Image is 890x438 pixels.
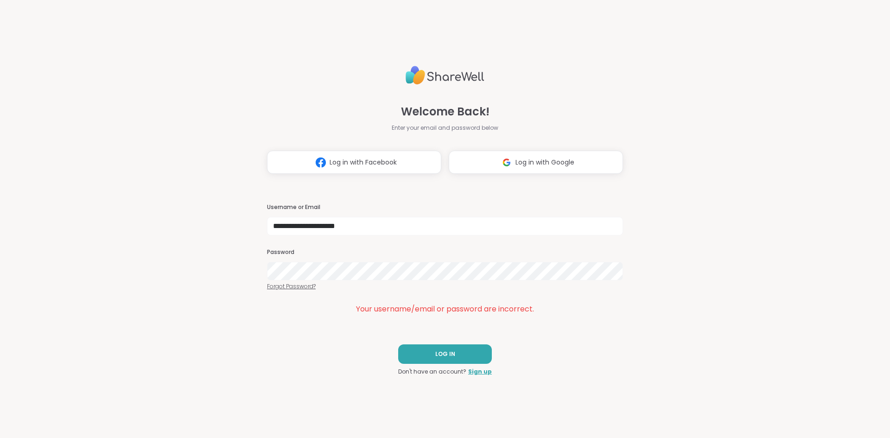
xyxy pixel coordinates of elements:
img: ShareWell Logomark [498,154,515,171]
h3: Username or Email [267,203,623,211]
span: Enter your email and password below [392,124,498,132]
a: Forgot Password? [267,282,623,291]
img: ShareWell Logomark [312,154,330,171]
a: Sign up [468,368,492,376]
span: Log in with Google [515,158,574,167]
span: Welcome Back! [401,103,489,120]
button: LOG IN [398,344,492,364]
h3: Password [267,248,623,256]
button: Log in with Google [449,151,623,174]
span: Log in with Facebook [330,158,397,167]
span: LOG IN [435,350,455,358]
div: Your username/email or password are incorrect. [267,304,623,315]
button: Log in with Facebook [267,151,441,174]
span: Don't have an account? [398,368,466,376]
img: ShareWell Logo [406,62,484,89]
